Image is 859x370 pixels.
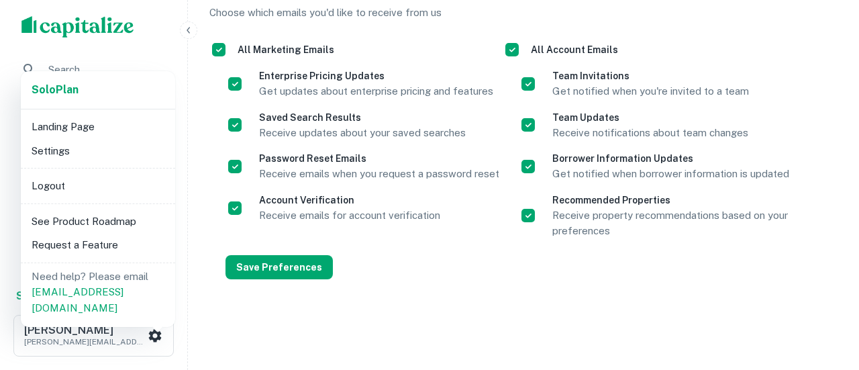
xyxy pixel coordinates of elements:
p: Need help? Please email [32,269,164,316]
li: Settings [26,139,170,163]
a: [EMAIL_ADDRESS][DOMAIN_NAME] [32,286,123,314]
li: Logout [26,174,170,198]
li: See Product Roadmap [26,210,170,234]
li: Landing Page [26,115,170,139]
li: Request a Feature [26,233,170,257]
strong: Solo Plan [32,83,79,96]
iframe: Chat Widget [792,220,859,284]
a: SoloPlan [32,82,79,98]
